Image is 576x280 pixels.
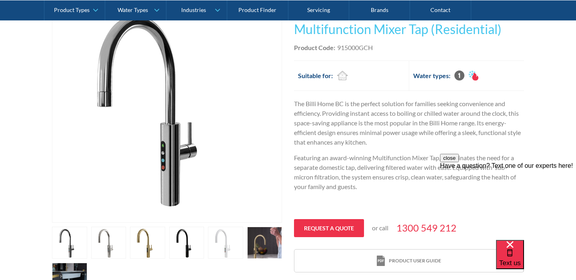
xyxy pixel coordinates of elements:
strong: Product Code: [294,44,335,51]
a: 1300 549 212 [396,221,456,235]
div: Industries [181,6,206,13]
a: open lightbox [208,227,243,259]
a: print iconProduct user guide [294,250,523,272]
a: open lightbox [169,227,204,259]
p: The Billi Home BC is the perfect solution for families seeking convenience and efficiency. Provid... [294,99,524,147]
div: Product user guide [389,257,441,264]
h2: Suitable for: [298,71,333,81]
a: Request a quote [294,219,364,237]
div: Product Types [54,6,90,13]
a: open lightbox [130,227,165,259]
div: Water Types [118,6,148,13]
div: 915000GCH [337,43,373,52]
img: print icon [377,256,385,266]
p: or call [372,223,388,233]
a: open lightbox [52,227,87,259]
iframe: podium webchat widget prompt [440,154,576,250]
a: open lightbox [247,227,282,259]
p: Featuring an award-winning Multifunction Mixer Tap, it eliminates the need for a separate domesti... [294,153,524,191]
h2: Water types: [413,71,450,81]
a: open lightbox [91,227,126,259]
iframe: podium webchat widget bubble [496,240,576,280]
p: ‍ [294,197,524,207]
